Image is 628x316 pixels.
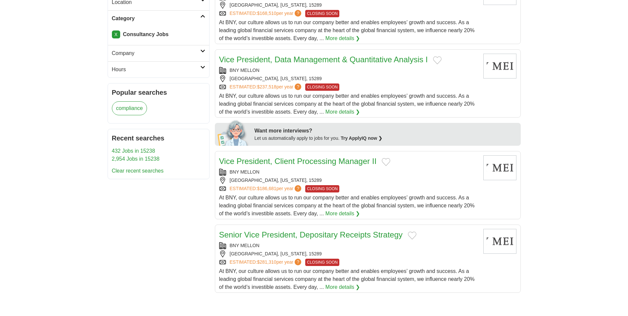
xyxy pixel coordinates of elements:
[230,10,303,17] a: ESTIMATED:$168,510per year?
[325,283,360,291] a: More details ❯
[112,15,200,23] h2: Category
[112,66,200,74] h2: Hours
[112,49,200,57] h2: Company
[483,155,516,180] img: BNY Mellon logo
[257,259,276,265] span: $281,310
[219,268,475,290] span: At BNY, our culture allows us to run our company better and enables employees’ growth and success...
[257,84,276,89] span: $237,518
[112,168,164,174] a: Clear recent searches
[341,135,382,141] a: Try ApplyIQ now ❯
[219,75,478,82] div: [GEOGRAPHIC_DATA], [US_STATE], 15289
[219,157,377,166] a: Vice President, Client Processing Manager II
[433,56,442,64] button: Add to favorite jobs
[295,83,301,90] span: ?
[325,34,360,42] a: More details ❯
[325,210,360,218] a: More details ❯
[112,156,160,162] a: 2,954 Jobs in 15238
[382,158,390,166] button: Add to favorite jobs
[217,119,250,146] img: apply-iq-scientist.png
[219,230,403,239] a: Senior Vice President, Depositary Receipts Strategy
[305,10,339,17] span: CLOSING SOON
[255,127,517,135] div: Want more interviews?
[230,169,260,175] a: BNY MELLON
[219,195,475,216] span: At BNY, our culture allows us to run our company better and enables employees’ growth and success...
[325,108,360,116] a: More details ❯
[219,177,478,184] div: [GEOGRAPHIC_DATA], [US_STATE], 15289
[219,2,478,9] div: [GEOGRAPHIC_DATA], [US_STATE], 15289
[219,20,475,41] span: At BNY, our culture allows us to run our company better and enables employees’ growth and success...
[112,101,147,115] a: compliance
[108,10,209,26] a: Category
[123,31,169,37] strong: Consultancy Jobs
[305,185,339,192] span: CLOSING SOON
[230,68,260,73] a: BNY MELLON
[112,148,155,154] a: 432 Jobs in 15238
[257,186,276,191] span: $186,681
[305,259,339,266] span: CLOSING SOON
[257,11,276,16] span: $168,510
[108,45,209,61] a: Company
[112,30,120,38] a: X
[112,133,205,143] h2: Recent searches
[230,259,303,266] a: ESTIMATED:$281,310per year?
[230,83,303,91] a: ESTIMATED:$237,518per year?
[483,54,516,79] img: BNY Mellon logo
[230,185,303,192] a: ESTIMATED:$186,681per year?
[295,185,301,192] span: ?
[295,10,301,17] span: ?
[219,93,475,115] span: At BNY, our culture allows us to run our company better and enables employees’ growth and success...
[108,61,209,78] a: Hours
[230,243,260,248] a: BNY MELLON
[295,259,301,265] span: ?
[305,83,339,91] span: CLOSING SOON
[408,232,416,239] button: Add to favorite jobs
[112,87,205,97] h2: Popular searches
[255,135,517,142] div: Let us automatically apply to jobs for you.
[219,55,428,64] a: Vice President, Data Management & Quantitative Analysis I
[483,229,516,254] img: BNY Mellon logo
[219,250,478,257] div: [GEOGRAPHIC_DATA], [US_STATE], 15289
